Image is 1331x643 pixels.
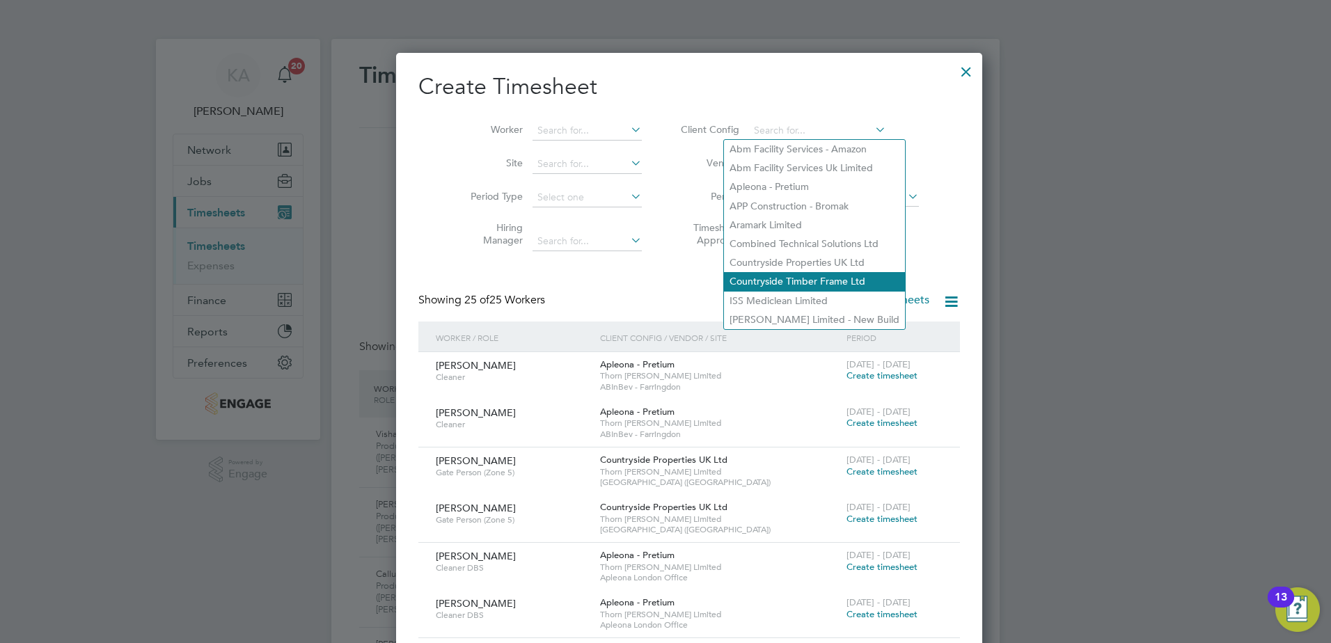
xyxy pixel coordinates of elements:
input: Search for... [533,232,642,251]
span: Thorn [PERSON_NAME] Limited [600,562,840,573]
span: Thorn [PERSON_NAME] Limited [600,418,840,429]
li: Apleona - Pretium [724,177,905,196]
label: Hiring Manager [460,221,523,246]
span: [DATE] - [DATE] [846,501,911,513]
span: Thorn [PERSON_NAME] Limited [600,609,840,620]
span: [DATE] - [DATE] [846,358,911,370]
li: Combined Technical Solutions Ltd [724,235,905,253]
li: Countryside Timber Frame Ltd [724,272,905,291]
li: Abm Facility Services - Amazon [724,140,905,159]
span: [PERSON_NAME] [436,597,516,610]
span: Create timesheet [846,466,917,477]
span: [DATE] - [DATE] [846,549,911,561]
input: Select one [533,188,642,207]
div: Client Config / Vendor / Site [597,321,843,354]
span: [PERSON_NAME] [436,406,516,419]
span: Cleaner DBS [436,562,590,573]
span: Apleona - Pretium [600,596,675,608]
label: Site [460,157,523,169]
input: Search for... [533,121,642,141]
span: Cleaner DBS [436,610,590,621]
li: ISS Mediclean Limited [724,292,905,310]
span: Thorn [PERSON_NAME] Limited [600,514,840,525]
label: Client Config [677,123,739,136]
input: Search for... [533,154,642,174]
span: 25 of [464,293,489,307]
span: [DATE] - [DATE] [846,596,911,608]
span: 25 Workers [464,293,545,307]
span: Create timesheet [846,513,917,525]
li: APP Construction - Bromak [724,197,905,216]
span: Gate Person (Zone 5) [436,514,590,525]
span: Apleona - Pretium [600,549,675,561]
span: Thorn [PERSON_NAME] Limited [600,466,840,477]
span: [DATE] - [DATE] [846,454,911,466]
label: Period [677,190,739,203]
div: Worker / Role [432,321,597,354]
span: [GEOGRAPHIC_DATA] ([GEOGRAPHIC_DATA]) [600,477,840,488]
span: Apleona London Office [600,619,840,630]
li: Countryside Properties UK Ltd [724,253,905,272]
label: Worker [460,123,523,136]
span: Countryside Properties UK Ltd [600,501,727,513]
span: Gate Person (Zone 5) [436,467,590,478]
li: [PERSON_NAME] Limited - New Build [724,310,905,329]
h2: Create Timesheet [418,72,960,102]
span: Apleona - Pretium [600,406,675,418]
span: Countryside Properties UK Ltd [600,454,727,466]
div: Showing [418,293,548,308]
span: Thorn [PERSON_NAME] Limited [600,370,840,381]
span: Apleona London Office [600,572,840,583]
span: Create timesheet [846,608,917,620]
input: Search for... [749,121,886,141]
span: ABInBev - Farringdon [600,429,840,440]
span: Cleaner [436,372,590,383]
label: Vendor [677,157,739,169]
span: Create timesheet [846,561,917,573]
label: Timesheet Approver [677,221,739,246]
span: [PERSON_NAME] [436,550,516,562]
div: Period [843,321,946,354]
span: [PERSON_NAME] [436,359,516,372]
li: Aramark Limited [724,216,905,235]
label: Period Type [460,190,523,203]
span: ABInBev - Farringdon [600,381,840,392]
span: Cleaner [436,419,590,430]
span: [PERSON_NAME] [436,454,516,467]
div: 13 [1275,597,1287,615]
span: Create timesheet [846,417,917,429]
button: Open Resource Center, 13 new notifications [1275,587,1320,632]
li: Abm Facility Services Uk Limited [724,159,905,177]
span: [PERSON_NAME] [436,502,516,514]
span: Apleona - Pretium [600,358,675,370]
span: [DATE] - [DATE] [846,406,911,418]
span: Create timesheet [846,370,917,381]
span: [GEOGRAPHIC_DATA] ([GEOGRAPHIC_DATA]) [600,524,840,535]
